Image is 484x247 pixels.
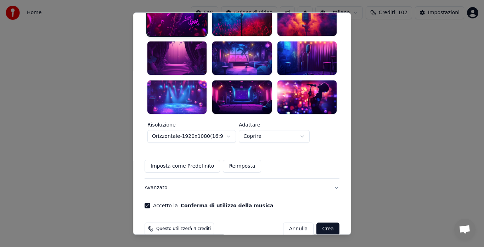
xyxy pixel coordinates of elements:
button: Crea [317,223,339,235]
button: Imposta come Predefinito [145,160,220,173]
button: Avanzato [145,179,339,197]
label: Adattare [239,122,310,127]
label: Accetto la [153,203,273,208]
span: Questo utilizzerà 4 crediti [156,226,211,232]
button: Annulla [283,223,314,235]
button: Reimposta [223,160,261,173]
button: Accetto la [181,203,274,208]
label: Risoluzione [147,122,236,127]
